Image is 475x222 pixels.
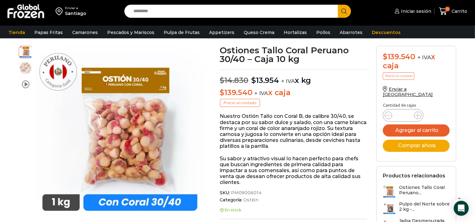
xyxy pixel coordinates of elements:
span: $ [252,76,256,85]
button: Agregar al carrito [383,124,450,137]
h3: Pulpo del Norte sobre 2 kg -... [399,201,450,212]
div: Santiago [65,10,86,17]
p: Nuestro Ostión Tallo con Coral B, de calibre 30/40, se destaca por su sabor dulce y salado, con u... [220,113,367,149]
p: Cantidad de cajas [383,103,450,108]
span: $ [220,88,225,97]
h3: Ostiones Tallo Coral Peruano... [399,185,450,195]
p: Precio al contado [220,99,260,107]
a: Pollos [313,27,333,38]
h2: Productos relacionados [383,173,445,179]
div: x caja [383,52,450,70]
img: ostion coral 30:40 [35,46,207,217]
span: $ [383,52,387,61]
span: + IVA [281,78,295,84]
a: Abarrotes [337,27,366,38]
img: address-field-icon.svg [56,6,65,17]
a: 0 Carrito [437,4,469,19]
bdi: 139.540 [383,52,415,61]
button: Comprar ahora [383,140,450,152]
p: x caja [220,88,367,97]
a: Descuentos [369,27,404,38]
span: Carrito [450,8,467,14]
p: Su sabor y atractivo visual lo hacen perfecto para chefs que buscan ingredientes de primera calid... [220,156,367,186]
a: Appetizers [206,27,237,38]
p: x kg [220,70,367,85]
span: ostion tallo coral [19,62,32,75]
div: 1 / 3 [35,46,207,217]
span: 0 [445,7,450,12]
a: Enviar a [GEOGRAPHIC_DATA] [383,86,433,97]
a: Pulpo del Norte sobre 2 kg -... [383,201,450,215]
a: Pescados y Mariscos [104,27,157,38]
span: $ [220,76,225,85]
bdi: 14.830 [220,76,248,85]
div: Enviar a [65,6,86,10]
div: Open Intercom Messenger [454,201,469,216]
p: En stock [220,208,367,212]
bdi: 139.540 [220,88,252,97]
span: SKU: [220,190,367,195]
a: Camarones [69,27,101,38]
span: + IVA [417,54,431,60]
a: Queso Crema [241,27,277,38]
span: Categoría: [220,197,367,203]
a: Hortalizas [281,27,310,38]
a: Ostiones Tallo Coral Peruano... [383,185,450,198]
h1: Ostiones Tallo Coral Peruano 30/40 – Caja 10 kg [220,46,367,63]
span: + IVA [254,90,268,96]
button: Search button [338,5,351,18]
a: Ostión [242,197,258,203]
a: Pulpa de Frutas [161,27,203,38]
span: PM09006014 [230,190,262,195]
span: ostion coral 30:40 [19,45,32,58]
a: Tienda [5,27,28,38]
input: Product quantity [397,111,409,120]
a: Papas Fritas [31,27,66,38]
p: Precio al contado [383,72,414,80]
bdi: 13.954 [252,76,279,85]
a: Iniciar sesión [393,5,431,17]
span: Iniciar sesión [399,8,431,14]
